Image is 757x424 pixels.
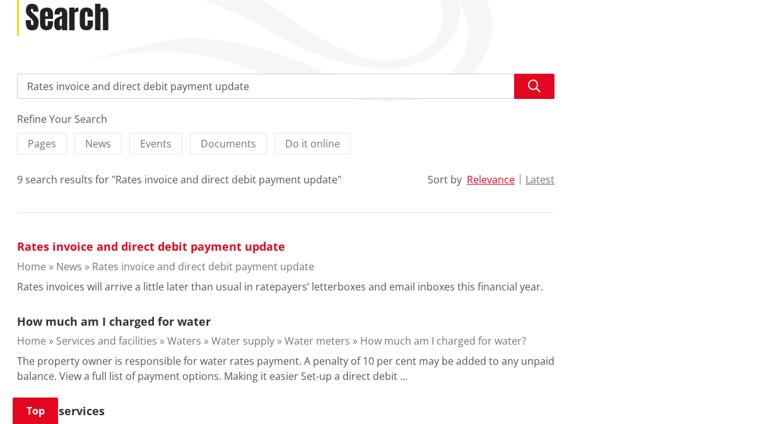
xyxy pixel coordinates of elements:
[85,137,111,151] span: News
[285,334,350,348] a: Water meters
[699,371,744,416] iframe: Messenger Launcher
[92,260,314,273] a: Rates invoice and direct debit payment update
[140,137,172,151] span: Events
[17,112,555,127] div: Refine Your Search
[211,334,274,348] a: Water supply
[17,334,46,348] a: Home
[17,279,543,294] p: Rates invoices will arrive a little later than usual in ratepayers’ letterboxes and email inboxes...
[17,353,555,384] p: The property owner is responsible for water rates payment. A penalty of 10 per cent may be added ...
[17,172,341,187] div: 9 search results for "Rates invoice and direct debit payment update"
[360,334,526,348] a: How much am I charged for water?
[285,137,340,151] span: Do it online
[17,403,105,418] a: A - Z of services
[167,334,201,348] a: Waters
[201,137,256,151] span: Documents
[56,334,157,348] a: Services and facilities
[467,174,515,185] button: Relevance
[17,74,555,99] input: Search input
[17,260,46,273] a: Home
[428,172,462,187] div: Sort by
[17,314,211,329] a: How much am I charged for water
[13,398,58,424] a: Top
[525,174,555,185] button: Latest
[17,239,285,254] a: Rates invoice and direct debit payment update
[28,137,56,151] span: Pages
[56,260,82,273] a: News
